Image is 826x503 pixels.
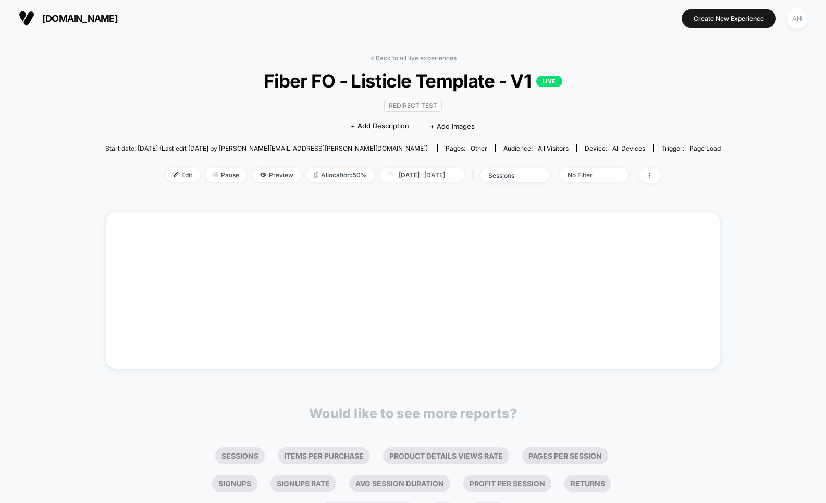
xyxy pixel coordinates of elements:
[349,475,450,492] li: Avg Session Duration
[215,447,265,464] li: Sessions
[612,144,645,152] span: all devices
[174,172,179,177] img: edit
[576,144,653,152] span: Device:
[252,168,301,182] span: Preview
[538,144,569,152] span: All Visitors
[388,172,393,177] img: calendar
[205,168,247,182] span: Pause
[784,8,810,29] button: AH
[306,168,375,182] span: Allocation: 50%
[787,8,807,29] div: AH
[19,10,34,26] img: Visually logo
[212,475,257,492] li: Signups
[213,172,218,177] img: end
[314,172,318,178] img: rebalance
[383,447,509,464] li: Product Details Views Rate
[661,144,721,152] div: Trigger:
[270,475,336,492] li: Signups Rate
[564,475,611,492] li: Returns
[384,100,442,112] span: Redirect Test
[430,122,475,130] span: + Add Images
[536,76,562,87] p: LIVE
[689,144,721,152] span: Page Load
[166,168,200,182] span: Edit
[278,447,370,464] li: Items Per Purchase
[682,9,776,28] button: Create New Experience
[463,475,551,492] li: Profit Per Session
[42,13,118,24] span: [DOMAIN_NAME]
[503,144,569,152] div: Audience:
[380,168,464,182] span: [DATE] - [DATE]
[470,168,480,183] span: |
[105,144,428,152] span: Start date: [DATE] (Last edit [DATE] by [PERSON_NAME][EMAIL_ADDRESS][PERSON_NAME][DOMAIN_NAME])
[471,144,487,152] span: other
[522,447,608,464] li: Pages Per Session
[446,144,487,152] div: Pages:
[568,171,609,179] div: No Filter
[309,406,517,421] p: Would like to see more reports?
[370,54,457,62] a: < Back to all live experiences
[136,70,689,92] span: Fiber FO - Listicle Template - V1
[16,10,121,27] button: [DOMAIN_NAME]
[351,121,409,131] span: + Add Description
[488,171,530,179] div: sessions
